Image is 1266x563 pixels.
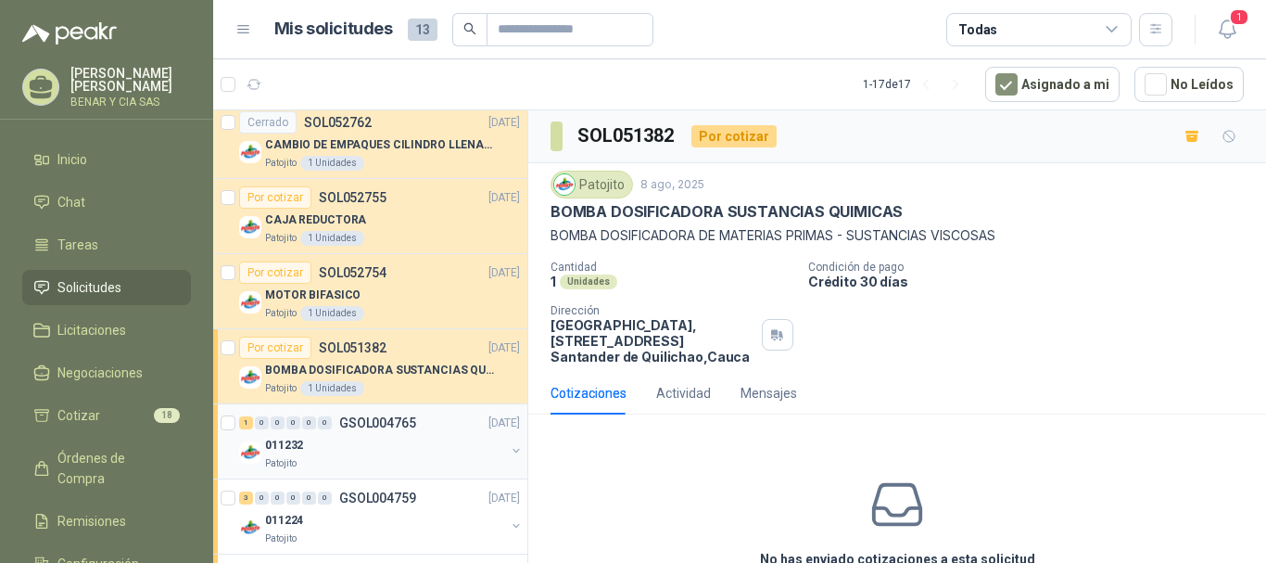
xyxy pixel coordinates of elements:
p: [DATE] [488,114,520,132]
div: 1 Unidades [300,381,364,396]
p: Patojito [265,306,297,321]
p: 8 ago, 2025 [640,176,704,194]
img: Company Logo [239,291,261,313]
div: 0 [255,492,269,505]
div: Cerrado [239,111,297,134]
p: SOL051382 [319,341,386,354]
a: Por cotizarSOL052754[DATE] Company LogoMOTOR BIFASICOPatojito1 Unidades [213,254,527,329]
div: Cotizaciones [551,383,627,403]
p: Crédito 30 días [808,274,1259,289]
span: Remisiones [57,511,126,531]
button: 1 [1210,13,1244,46]
span: Órdenes de Compra [57,448,173,489]
p: BOMBA DOSIFICADORA SUSTANCIAS QUIMICAS [265,362,496,379]
img: Company Logo [239,366,261,389]
a: Negociaciones [22,355,191,390]
p: BOMBA DOSIFICADORA DE MATERIAS PRIMAS - SUSTANCIAS VISCOSAS [551,225,1244,246]
div: 0 [302,416,316,429]
span: Negociaciones [57,363,143,383]
p: GSOL004765 [339,416,416,429]
span: Solicitudes [57,277,121,298]
button: Asignado a mi [985,67,1120,102]
div: Por cotizar [239,337,311,359]
a: Órdenes de Compra [22,441,191,496]
span: Licitaciones [57,320,126,340]
div: 0 [318,492,332,505]
p: [DATE] [488,490,520,507]
div: 0 [255,416,269,429]
div: 0 [302,492,316,505]
span: 1 [1229,8,1249,26]
span: 18 [154,408,180,423]
div: 0 [286,492,300,505]
p: CAJA REDUCTORA [265,211,366,229]
div: Actividad [656,383,711,403]
p: Patojito [265,381,297,396]
p: Cantidad [551,261,793,274]
span: Inicio [57,149,87,170]
div: Mensajes [741,383,797,403]
div: 1 [239,416,253,429]
div: Por cotizar [691,125,777,147]
p: Patojito [265,531,297,546]
div: 1 - 17 de 17 [863,70,970,99]
p: [PERSON_NAME] [PERSON_NAME] [70,67,191,93]
div: Por cotizar [239,262,311,284]
span: Cotizar [57,405,100,426]
img: Company Logo [239,141,261,163]
div: 1 Unidades [300,231,364,246]
a: Licitaciones [22,313,191,348]
p: [GEOGRAPHIC_DATA], [STREET_ADDRESS] Santander de Quilichao , Cauca [551,317,754,365]
p: CAMBIO DE EMPAQUES CILINDRO LLENADORA MANUALNUAL [265,136,496,154]
img: Company Logo [239,216,261,238]
div: Unidades [560,275,617,289]
span: search [463,22,476,35]
p: Patojito [265,156,297,171]
a: 3 0 0 0 0 0 GSOL004759[DATE] Company Logo011224Patojito [239,487,524,546]
div: 1 Unidades [300,306,364,321]
img: Logo peakr [22,22,117,45]
span: Chat [57,192,85,212]
a: CerradoSOL052762[DATE] Company LogoCAMBIO DE EMPAQUES CILINDRO LLENADORA MANUALNUALPatojito1 Unid... [213,104,527,179]
span: Tareas [57,235,98,255]
p: Patojito [265,231,297,246]
div: Patojito [551,171,633,198]
a: 1 0 0 0 0 0 GSOL004765[DATE] Company Logo011232Patojito [239,412,524,471]
p: Patojito [265,456,297,471]
div: Todas [958,19,997,40]
img: Company Logo [239,441,261,464]
a: Por cotizarSOL051382[DATE] Company LogoBOMBA DOSIFICADORA SUSTANCIAS QUIMICASPatojito1 Unidades [213,329,527,404]
p: [DATE] [488,264,520,282]
p: Dirección [551,304,754,317]
span: 13 [408,19,437,41]
p: GSOL004759 [339,492,416,505]
p: [DATE] [488,339,520,357]
div: 3 [239,492,253,505]
p: SOL052755 [319,191,386,204]
a: Solicitudes [22,270,191,305]
a: Chat [22,185,191,220]
div: 0 [271,416,285,429]
div: 0 [318,416,332,429]
button: No Leídos [1134,67,1244,102]
a: Tareas [22,227,191,262]
div: 1 Unidades [300,156,364,171]
p: [DATE] [488,415,520,432]
p: 011224 [265,512,303,530]
div: 0 [271,492,285,505]
a: Por cotizarSOL052755[DATE] Company LogoCAJA REDUCTORAPatojito1 Unidades [213,179,527,254]
p: BENAR Y CIA SAS [70,96,191,108]
p: MOTOR BIFASICO [265,287,361,304]
div: 0 [286,416,300,429]
a: Inicio [22,142,191,177]
p: Condición de pago [808,261,1259,274]
a: Cotizar18 [22,398,191,433]
p: SOL052762 [304,116,372,129]
h3: SOL051382 [577,122,677,150]
p: 011232 [265,437,303,454]
div: Por cotizar [239,186,311,209]
img: Company Logo [239,517,261,539]
img: Company Logo [554,174,575,195]
a: Remisiones [22,504,191,539]
p: [DATE] [488,189,520,207]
